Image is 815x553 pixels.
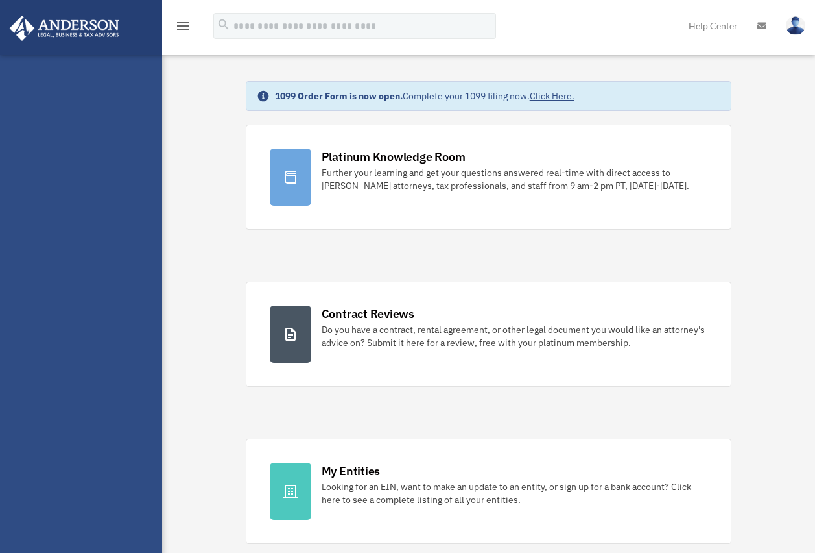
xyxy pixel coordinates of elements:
strong: 1099 Order Form is now open. [275,90,403,102]
div: Contract Reviews [322,306,414,322]
a: Platinum Knowledge Room Further your learning and get your questions answered real-time with dire... [246,125,732,230]
img: Anderson Advisors Platinum Portal [6,16,123,41]
a: Click Here. [530,90,574,102]
div: Looking for an EIN, want to make an update to an entity, or sign up for a bank account? Click her... [322,480,708,506]
div: Further your learning and get your questions answered real-time with direct access to [PERSON_NAM... [322,166,708,192]
div: Do you have a contract, rental agreement, or other legal document you would like an attorney's ad... [322,323,708,349]
a: menu [175,23,191,34]
div: Platinum Knowledge Room [322,149,466,165]
img: User Pic [786,16,805,35]
a: My Entities Looking for an EIN, want to make an update to an entity, or sign up for a bank accoun... [246,439,732,544]
div: My Entities [322,463,380,479]
div: Complete your 1099 filing now. [275,90,574,103]
i: menu [175,18,191,34]
i: search [217,18,231,32]
a: Contract Reviews Do you have a contract, rental agreement, or other legal document you would like... [246,282,732,387]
